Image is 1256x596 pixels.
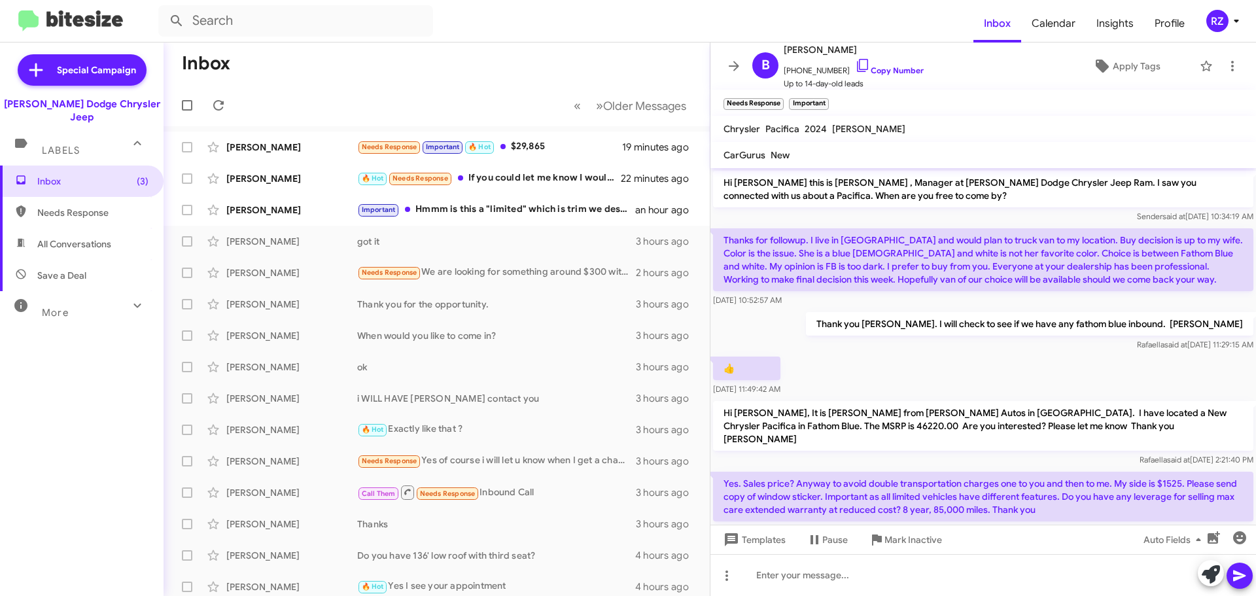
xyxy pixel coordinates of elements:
button: Templates [710,528,796,552]
div: [PERSON_NAME] [226,298,357,311]
div: 22 minutes ago [621,172,699,185]
button: Mark Inactive [858,528,952,552]
div: RZ [1206,10,1229,32]
div: Exactly like that ? [357,422,636,437]
div: [PERSON_NAME] [226,203,357,217]
div: Hmmm is this a "limited" which is trim we desire? [357,202,635,217]
span: Call Them [362,489,396,498]
span: New [771,149,790,161]
span: said at [1167,455,1190,465]
div: [PERSON_NAME] [226,486,357,499]
span: Special Campaign [57,63,136,77]
p: Thanks for followup. I live in [GEOGRAPHIC_DATA] and would plan to truck van to my location. Buy ... [713,228,1253,291]
span: Labels [42,145,80,156]
span: Rafaella [DATE] 2:21:40 PM [1140,455,1253,465]
div: [PERSON_NAME] [226,549,357,562]
div: [PERSON_NAME] [226,235,357,248]
button: Pause [796,528,858,552]
a: Profile [1144,5,1195,43]
div: Yes of course i will let u know when I get a chance cuz I will be busy at work , but as long I ge... [357,453,636,468]
div: 3 hours ago [636,360,699,374]
div: 3 hours ago [636,423,699,436]
a: Special Campaign [18,54,147,86]
input: Search [158,5,433,37]
div: 2 hours ago [636,266,699,279]
button: Apply Tags [1059,54,1193,78]
div: [PERSON_NAME] [226,423,357,436]
div: [PERSON_NAME] [226,392,357,405]
span: Auto Fields [1143,528,1206,552]
span: Rafaella [DATE] 11:29:15 AM [1137,340,1253,349]
div: ok [357,360,636,374]
div: 19 minutes ago [622,141,699,154]
span: Apply Tags [1113,54,1160,78]
div: 3 hours ago [636,455,699,468]
div: 4 hours ago [635,580,699,593]
div: [PERSON_NAME] [226,360,357,374]
p: Hi [PERSON_NAME], It is [PERSON_NAME] from [PERSON_NAME] Autos in [GEOGRAPHIC_DATA]. I have locat... [713,401,1253,451]
a: Calendar [1021,5,1086,43]
span: Up to 14-day-old leads [784,77,924,90]
span: Chrysler [724,123,760,135]
span: All Conversations [37,237,111,251]
p: Hi [PERSON_NAME] this is [PERSON_NAME] , Manager at [PERSON_NAME] Dodge Chrysler Jeep Ram. I saw ... [713,171,1253,207]
div: [PERSON_NAME] [226,455,357,468]
button: Auto Fields [1133,528,1217,552]
div: [PERSON_NAME] [226,517,357,531]
span: Templates [721,528,786,552]
div: [PERSON_NAME] [226,329,357,342]
span: 🔥 Hot [362,174,384,183]
p: Thank you [PERSON_NAME]. I will check to see if we have any fathom blue inbound. [PERSON_NAME] [806,312,1253,336]
span: Sender [DATE] 10:34:19 AM [1137,211,1253,221]
a: Inbox [973,5,1021,43]
div: 3 hours ago [636,392,699,405]
span: Pause [822,528,848,552]
span: Pacifica [765,123,799,135]
div: 3 hours ago [636,329,699,342]
div: 4 hours ago [635,549,699,562]
span: Important [426,143,460,151]
span: said at [1164,340,1187,349]
a: Insights [1086,5,1144,43]
p: Yes. Sales price? Anyway to avoid double transportation charges one to you and then to me. My sid... [713,472,1253,521]
span: Important [362,205,396,214]
span: [PHONE_NUMBER] [784,58,924,77]
span: « [574,97,581,114]
div: [PERSON_NAME] [226,266,357,279]
small: Important [789,98,828,110]
button: RZ [1195,10,1242,32]
div: Thanks [357,517,636,531]
span: Needs Response [362,143,417,151]
button: Next [588,92,694,119]
div: an hour ago [635,203,699,217]
div: When would you like to come in? [357,329,636,342]
span: CarGurus [724,149,765,161]
div: 3 hours ago [636,298,699,311]
span: 🔥 Hot [362,425,384,434]
span: said at [1162,211,1185,221]
span: B [761,55,770,76]
span: (3) [137,175,148,188]
div: Yes I see your appointment [357,579,635,594]
div: got it [357,235,636,248]
span: [PERSON_NAME] [832,123,905,135]
button: Previous [566,92,589,119]
span: » [596,97,603,114]
div: $29,865 [357,139,622,154]
span: Mark Inactive [884,528,942,552]
div: We are looking for something around $300 with no more than $2K Das. 24 months with 10K miles per ... [357,265,636,280]
span: [DATE] 10:52:57 AM [713,295,782,305]
span: Needs Response [392,174,448,183]
span: Needs Response [420,489,476,498]
span: 2024 [805,123,827,135]
div: [PERSON_NAME] [226,580,357,593]
div: Thank you for the opportunity. [357,298,636,311]
span: Needs Response [362,457,417,465]
div: [PERSON_NAME] [226,172,357,185]
span: 🔥 Hot [468,143,491,151]
span: [PERSON_NAME] [784,42,924,58]
span: Save a Deal [37,269,86,282]
div: 3 hours ago [636,235,699,248]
